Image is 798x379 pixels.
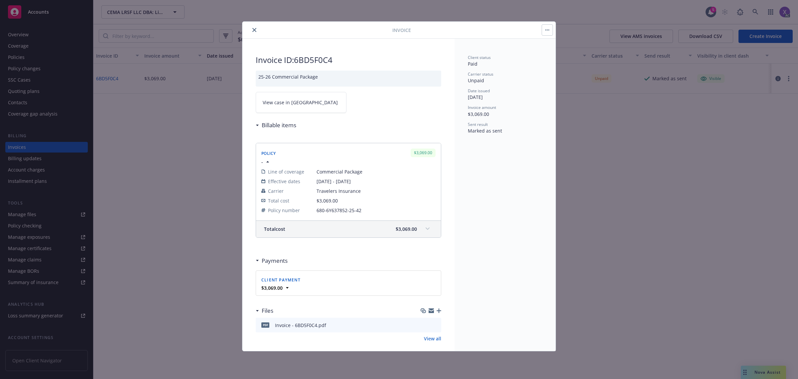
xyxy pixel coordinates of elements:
span: Total cost [264,225,285,232]
span: Marked as sent [468,128,502,134]
span: [DATE] - [DATE] [317,178,436,185]
span: Client payment [261,277,301,283]
h3: Billable items [262,121,296,130]
span: Policy [261,151,276,156]
span: $3,069.00 [317,197,338,204]
h2: Invoice ID: 6BD5F0C4 [256,55,441,65]
span: Unpaid [468,77,484,84]
span: Client status [468,55,491,60]
span: Date issued [468,88,490,94]
div: Files [256,306,273,315]
span: $3,069.00 [396,225,417,232]
span: Paid [468,61,477,67]
strong: $3,069.00 [261,285,283,291]
a: View case in [GEOGRAPHIC_DATA] [256,92,346,113]
span: Policy number [268,207,300,214]
span: View case in [GEOGRAPHIC_DATA] [263,99,338,106]
span: pdf [261,322,269,327]
div: 25-26 Commercial Package [256,71,441,87]
span: $3,069.00 [468,111,489,117]
span: Invoice amount [468,105,496,110]
button: download file [422,322,427,329]
a: View all [424,335,441,342]
span: Effective dates [268,178,300,185]
span: Invoice [392,27,411,34]
button: - [261,159,271,166]
div: Billable items [256,121,296,130]
span: Line of coverage [268,168,304,175]
button: preview file [433,322,439,329]
span: Total cost [268,197,289,204]
div: Invoice - 6BD5F0C4.pdf [275,322,326,329]
span: Travelers Insurance [317,188,436,194]
h3: Payments [262,256,288,265]
h3: Files [262,306,273,315]
span: - [261,159,263,166]
span: Commercial Package [317,168,436,175]
span: Carrier [268,188,284,194]
span: 680-6Y637852-25-42 [317,207,436,214]
div: Totalcost$3,069.00 [256,221,441,237]
div: Payments [256,256,288,265]
span: [DATE] [468,94,483,100]
button: close [250,26,258,34]
span: Carrier status [468,71,493,77]
span: Sent result [468,122,488,127]
div: $3,069.00 [411,149,436,157]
